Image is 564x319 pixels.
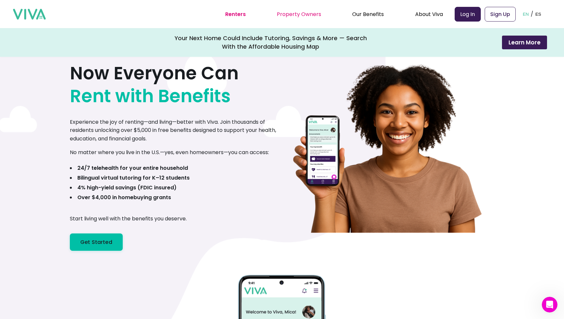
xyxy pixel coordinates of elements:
div: Our Benefits [352,6,384,22]
p: / [531,9,533,19]
a: Get Started [70,233,123,251]
img: Smiling person holding a phone with Viva app [290,59,486,234]
a: Property Owners [277,10,321,18]
img: viva [13,9,46,20]
p: Experience the joy of renting—and living—better with Viva. Join thousands of residents unlocking ... [70,118,282,143]
button: ES [533,4,543,24]
p: No matter where you live in the U.S.—yes, even homeowners—you can access: [70,148,269,157]
a: Sign Up [485,7,516,22]
div: Your Next Home Could Include Tutoring, Savings & More — Search With the Affordable Housing Map [174,34,367,51]
h1: Now Everyone Can [70,62,239,107]
button: Learn More [502,36,547,49]
button: EN [521,4,531,24]
div: About Viva [415,6,443,22]
b: 24/7 telehealth for your entire household [77,164,188,172]
b: 4% high-yield savings (FDIC insured) [77,184,177,191]
span: Rent with Benefits [70,85,231,107]
b: Bilingual virtual tutoring for K–12 students [77,174,190,182]
a: Log In [455,7,481,22]
p: Start living well with the benefits you deserve. [70,215,187,223]
b: Over $4,000 in homebuying grants [77,194,171,201]
a: Renters [225,10,246,18]
iframe: Intercom live chat [542,297,557,312]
